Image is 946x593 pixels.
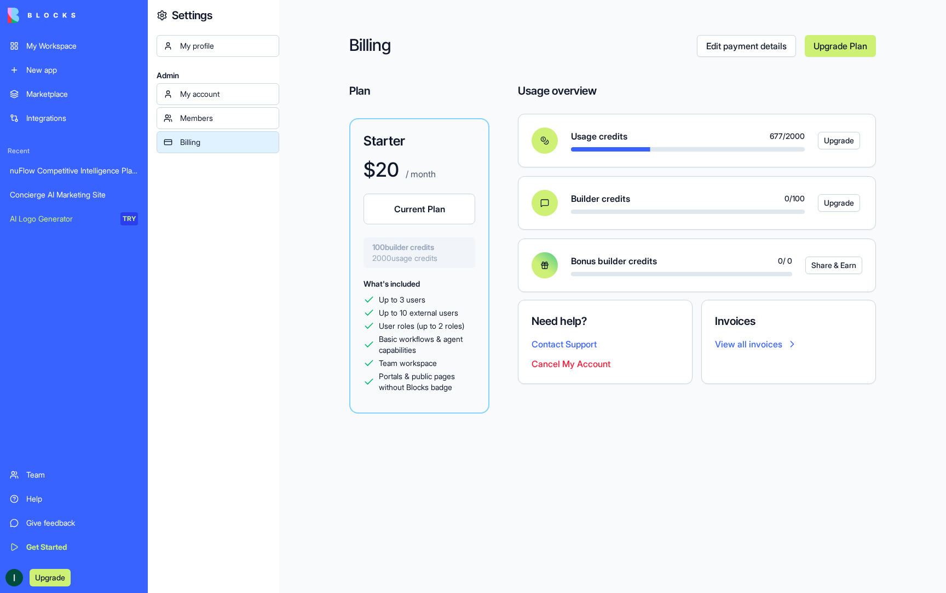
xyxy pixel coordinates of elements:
span: Basic workflows & agent capabilities [379,334,475,356]
button: Cancel My Account [532,357,610,370]
a: Edit payment details [697,35,796,57]
h1: $ 20 [364,159,399,181]
span: Bonus builder credits [571,254,657,268]
button: Contact Support [532,338,597,351]
div: My account [180,89,272,100]
div: Billing [180,137,272,148]
span: Up to 3 users [379,294,425,305]
button: Share & Earn [805,257,862,274]
a: Team [3,464,145,486]
div: Help [26,493,138,504]
a: Upgrade Plan [805,35,876,57]
button: Upgrade [818,194,860,212]
a: Give feedback [3,512,145,534]
span: Builder credits [571,192,630,205]
h4: Need help? [532,313,679,329]
span: 0 / 0 [778,255,792,266]
h4: Settings [172,8,212,23]
div: New app [26,65,138,75]
span: Usage credits [571,130,627,143]
a: Help [3,488,145,510]
h4: Usage overview [518,83,597,98]
img: logo [8,8,76,23]
a: Upgrade [818,194,849,212]
button: Upgrade [818,132,860,149]
h2: Billing [349,35,697,57]
div: Give feedback [26,518,138,528]
div: Get Started [26,542,138,553]
div: Concierge AI Marketing Site [10,189,138,200]
div: TRY [120,212,138,225]
a: nuFlow Competitive Intelligence Platform [3,160,145,182]
span: Recent [3,147,145,155]
span: 100 builder credits [372,242,466,253]
div: Team [26,469,138,480]
h4: Plan [349,83,489,98]
div: Marketplace [26,89,138,100]
a: My account [157,83,279,105]
a: View all invoices [715,338,862,351]
div: My Workspace [26,40,138,51]
span: User roles (up to 2 roles) [379,321,464,332]
img: ACg8ocJV2uMIiKnsqtfIFcmlntBBTSD6Na7rqddrW4D6uKzvx_hEKw=s96-c [5,569,23,586]
div: My profile [180,40,272,51]
span: 677 / 2000 [770,131,805,142]
h3: Starter [364,132,475,150]
a: AI Logo GeneratorTRY [3,208,145,230]
span: What's included [364,279,420,288]
button: Current Plan [364,194,475,224]
span: 2000 usage credits [372,253,466,264]
div: nuFlow Competitive Intelligence Platform [10,165,138,176]
div: Integrations [26,113,138,124]
a: Upgrade [30,572,71,583]
span: Portals & public pages without Blocks badge [379,371,475,393]
a: Integrations [3,107,145,129]
a: Get Started [3,536,145,558]
a: Concierge AI Marketing Site [3,184,145,206]
a: My profile [157,35,279,57]
span: Admin [157,70,279,81]
p: / month [403,167,436,181]
span: Team workspace [379,358,437,369]
a: Billing [157,131,279,153]
a: New app [3,59,145,81]
span: 0 / 100 [785,193,805,204]
a: Members [157,107,279,129]
button: Upgrade [30,569,71,586]
a: Starter$20 / monthCurrent Plan100builder credits2000usage creditsWhat's includedUp to 3 usersUp t... [349,118,489,414]
a: Marketplace [3,83,145,105]
span: Up to 10 external users [379,307,458,318]
h4: Invoices [715,313,862,329]
div: Members [180,113,272,124]
a: My Workspace [3,35,145,57]
a: Upgrade [818,132,849,149]
div: AI Logo Generator [10,213,113,224]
